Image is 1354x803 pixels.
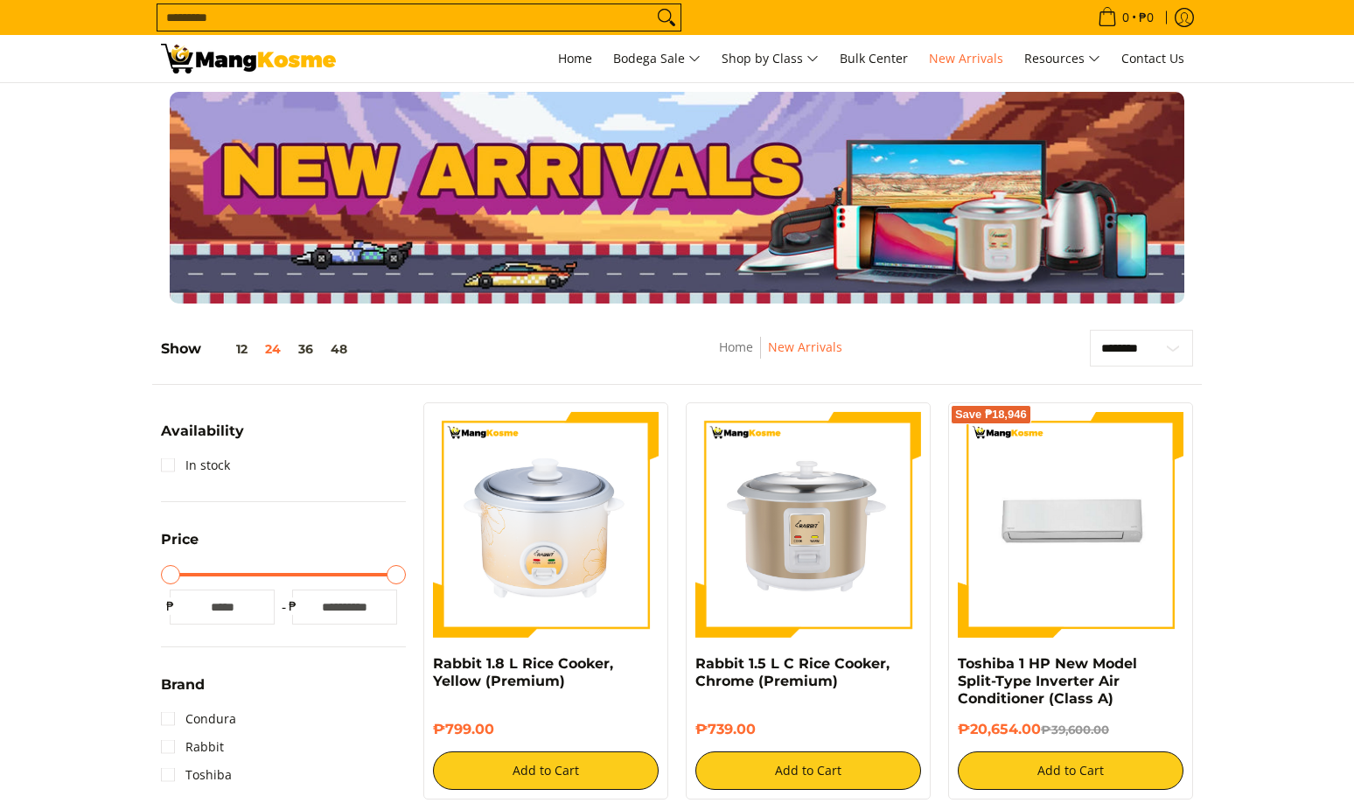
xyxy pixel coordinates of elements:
[958,721,1183,738] h6: ₱20,654.00
[549,35,601,82] a: Home
[1015,35,1109,82] a: Resources
[722,48,819,70] span: Shop by Class
[602,337,960,376] nav: Breadcrumbs
[1041,723,1109,737] del: ₱39,600.00
[958,655,1137,707] a: Toshiba 1 HP New Model Split-Type Inverter Air Conditioner (Class A)
[1120,11,1132,24] span: 0
[558,50,592,66] span: Home
[840,50,908,66] span: Bulk Center
[719,339,753,355] a: Home
[161,705,236,733] a: Condura
[958,751,1183,790] button: Add to Cart
[604,35,709,82] a: Bodega Sale
[613,48,701,70] span: Bodega Sale
[161,424,244,451] summary: Open
[713,35,827,82] a: Shop by Class
[1121,50,1184,66] span: Contact Us
[695,721,921,738] h6: ₱739.00
[653,4,680,31] button: Search
[161,533,199,547] span: Price
[1024,48,1100,70] span: Resources
[433,751,659,790] button: Add to Cart
[290,342,322,356] button: 36
[161,678,205,705] summary: Open
[161,733,224,761] a: Rabbit
[161,424,244,438] span: Availability
[161,761,232,789] a: Toshiba
[322,342,356,356] button: 48
[433,721,659,738] h6: ₱799.00
[283,597,301,615] span: ₱
[201,342,256,356] button: 12
[161,44,336,73] img: New Arrivals: Fresh Release from The Premium Brands l Mang Kosme
[929,50,1003,66] span: New Arrivals
[161,597,178,615] span: ₱
[161,451,230,479] a: In stock
[433,655,613,689] a: Rabbit 1.8 L Rice Cooker, Yellow (Premium)
[433,412,659,638] img: https://mangkosme.com/products/rabbit-1-8-l-rice-cooker-yellow-class-a
[1113,35,1193,82] a: Contact Us
[161,678,205,692] span: Brand
[161,340,356,358] h5: Show
[955,409,1027,420] span: Save ₱18,946
[1136,11,1156,24] span: ₱0
[353,35,1193,82] nav: Main Menu
[161,533,199,560] summary: Open
[831,35,917,82] a: Bulk Center
[256,342,290,356] button: 24
[768,339,842,355] a: New Arrivals
[695,412,921,638] img: https://mangkosme.com/products/rabbit-1-5-l-c-rice-cooker-chrome-class-a
[920,35,1012,82] a: New Arrivals
[1092,8,1159,27] span: •
[695,751,921,790] button: Add to Cart
[958,412,1183,638] img: Toshiba 1 HP New Model Split-Type Inverter Air Conditioner (Class A)
[695,655,890,689] a: Rabbit 1.5 L C Rice Cooker, Chrome (Premium)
